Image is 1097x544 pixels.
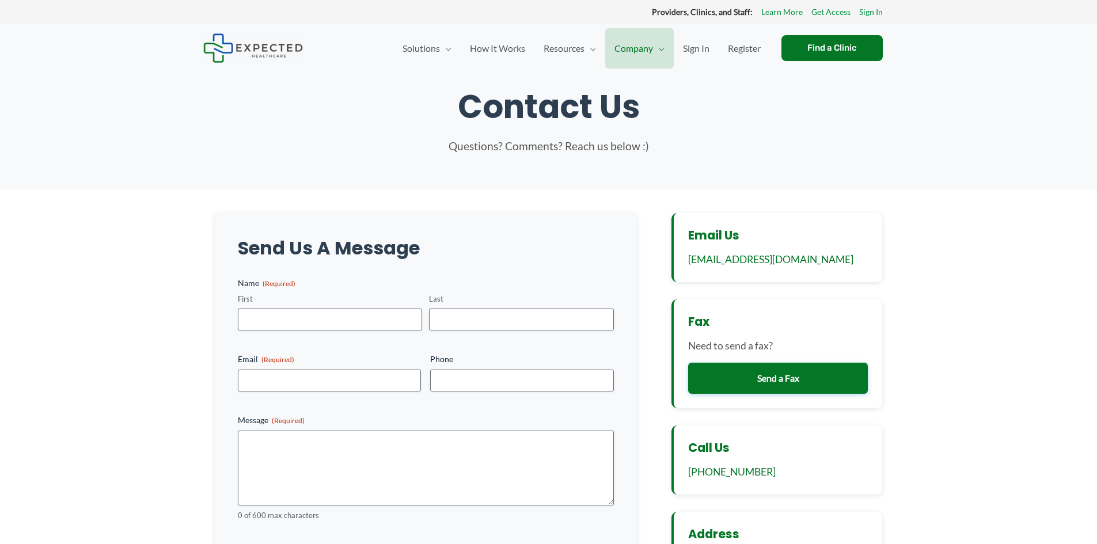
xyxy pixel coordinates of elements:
[263,279,295,288] span: (Required)
[403,28,440,69] span: Solutions
[238,414,614,426] label: Message
[688,466,776,478] a: [PHONE_NUMBER]
[544,28,584,69] span: Resources
[653,28,665,69] span: Menu Toggle
[238,294,423,305] label: First
[728,28,761,69] span: Register
[683,28,709,69] span: Sign In
[534,28,605,69] a: ResourcesMenu Toggle
[688,526,868,542] h3: Address
[261,355,294,364] span: (Required)
[238,510,614,521] div: 0 of 600 max characters
[238,277,295,289] legend: Name
[429,294,614,305] label: Last
[688,253,853,265] a: [EMAIL_ADDRESS][DOMAIN_NAME]
[584,28,596,69] span: Menu Toggle
[238,353,422,365] label: Email
[688,314,868,329] h3: Fax
[238,236,614,260] h2: Send Us A Message
[215,88,883,126] h1: Contact Us
[430,353,614,365] label: Phone
[674,28,719,69] a: Sign In
[461,28,534,69] a: How It Works
[688,363,868,394] a: Send a Fax
[719,28,770,69] a: Register
[811,5,851,20] a: Get Access
[781,35,883,61] a: Find a Clinic
[859,5,883,20] a: Sign In
[203,33,303,63] img: Expected Healthcare Logo - side, dark font, small
[440,28,451,69] span: Menu Toggle
[688,227,868,243] h3: Email Us
[688,338,868,354] p: Need to send a fax?
[688,440,868,455] h3: Call Us
[761,5,803,20] a: Learn More
[393,28,461,69] a: SolutionsMenu Toggle
[470,28,525,69] span: How It Works
[376,138,722,155] p: Questions? Comments? Reach us below :)
[605,28,674,69] a: CompanyMenu Toggle
[614,28,653,69] span: Company
[272,416,305,425] span: (Required)
[393,28,770,69] nav: Primary Site Navigation
[652,7,753,17] strong: Providers, Clinics, and Staff:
